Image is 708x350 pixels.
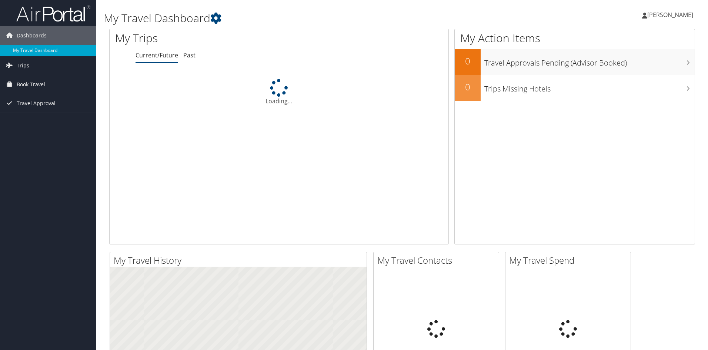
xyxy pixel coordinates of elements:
[455,81,481,93] h2: 0
[647,11,693,19] span: [PERSON_NAME]
[455,75,695,101] a: 0Trips Missing Hotels
[455,49,695,75] a: 0Travel Approvals Pending (Advisor Booked)
[114,254,367,267] h2: My Travel History
[455,30,695,46] h1: My Action Items
[509,254,631,267] h2: My Travel Spend
[110,79,448,106] div: Loading...
[484,54,695,68] h3: Travel Approvals Pending (Advisor Booked)
[16,5,90,22] img: airportal-logo.png
[484,80,695,94] h3: Trips Missing Hotels
[17,26,47,45] span: Dashboards
[455,55,481,67] h2: 0
[115,30,302,46] h1: My Trips
[183,51,196,59] a: Past
[136,51,178,59] a: Current/Future
[642,4,701,26] a: [PERSON_NAME]
[377,254,499,267] h2: My Travel Contacts
[17,56,29,75] span: Trips
[104,10,502,26] h1: My Travel Dashboard
[17,94,56,113] span: Travel Approval
[17,75,45,94] span: Book Travel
